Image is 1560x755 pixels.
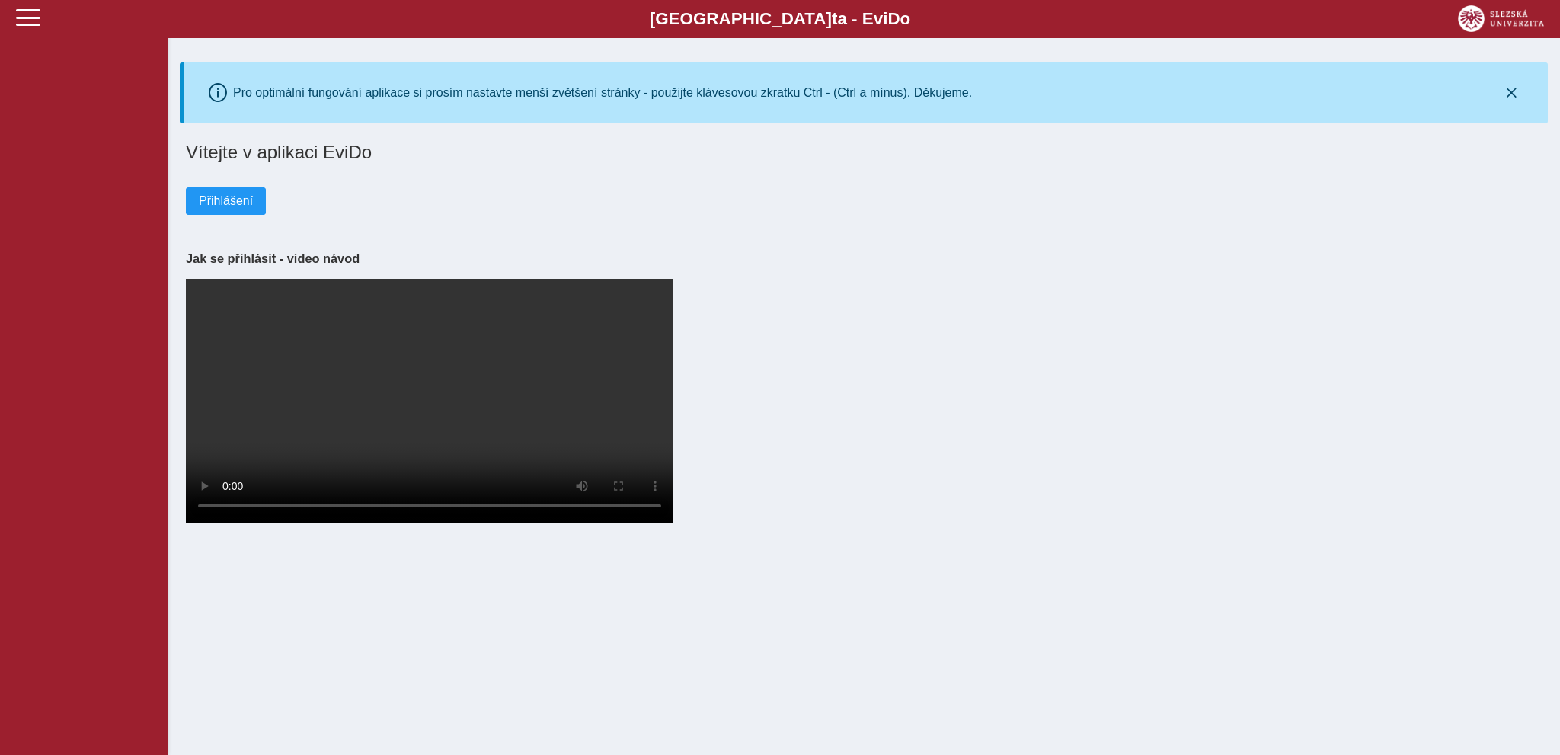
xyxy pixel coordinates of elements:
[832,9,837,28] span: t
[46,9,1514,29] b: [GEOGRAPHIC_DATA] a - Evi
[186,279,673,523] video: Your browser does not support the video tag.
[233,86,972,100] div: Pro optimální fungování aplikace si prosím nastavte menší zvětšení stránky - použijte klávesovou ...
[900,9,911,28] span: o
[186,142,1542,163] h1: Vítejte v aplikaci EviDo
[199,194,253,208] span: Přihlášení
[1458,5,1544,32] img: logo_web_su.png
[186,187,266,215] button: Přihlášení
[186,251,1542,266] h3: Jak se přihlásit - video návod
[887,9,900,28] span: D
